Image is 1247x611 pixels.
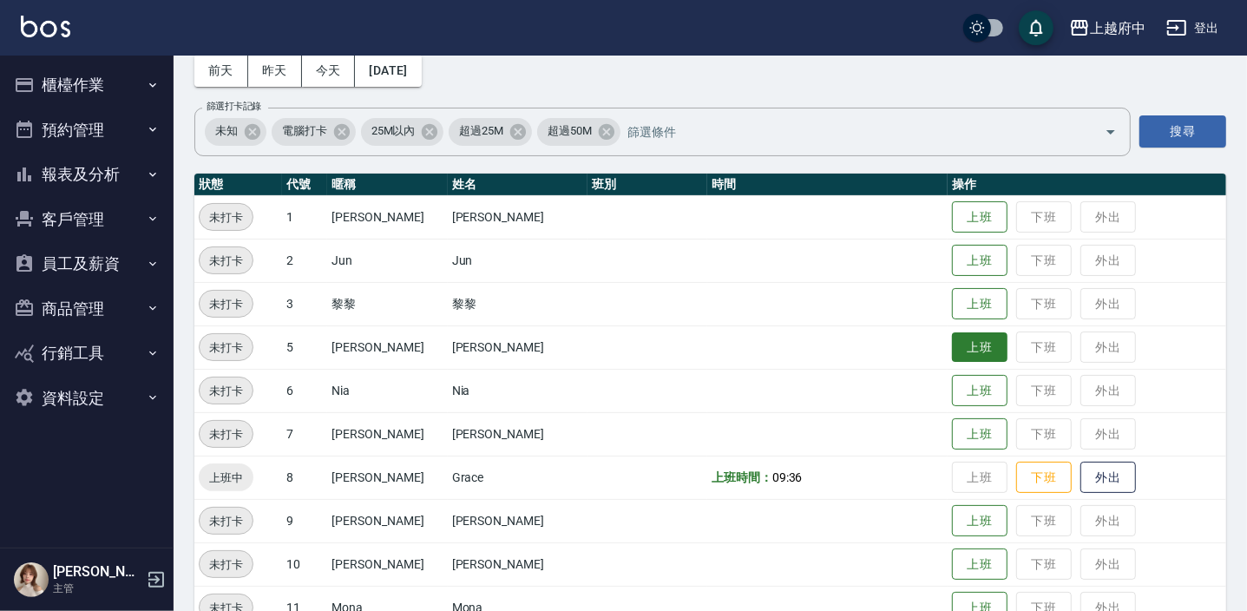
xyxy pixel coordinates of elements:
[361,122,426,140] span: 25M以內
[282,412,327,456] td: 7
[327,456,447,499] td: [PERSON_NAME]
[952,418,1007,450] button: 上班
[205,118,266,146] div: 未知
[327,282,447,325] td: 黎黎
[587,174,707,196] th: 班別
[282,542,327,586] td: 10
[200,425,253,443] span: 未打卡
[200,295,253,313] span: 未打卡
[1097,118,1125,146] button: Open
[952,375,1007,407] button: 上班
[948,174,1226,196] th: 操作
[448,195,587,239] td: [PERSON_NAME]
[361,118,444,146] div: 25M以內
[952,201,1007,233] button: 上班
[248,55,302,87] button: 昨天
[7,286,167,332] button: 商品管理
[448,542,587,586] td: [PERSON_NAME]
[327,542,447,586] td: [PERSON_NAME]
[272,122,338,140] span: 電腦打卡
[1080,462,1136,494] button: 外出
[200,252,253,270] span: 未打卡
[772,470,803,484] span: 09:36
[282,325,327,369] td: 5
[7,62,167,108] button: 櫃檯作業
[302,55,356,87] button: 今天
[327,369,447,412] td: Nia
[199,469,253,487] span: 上班中
[7,331,167,376] button: 行銷工具
[623,116,1074,147] input: 篩選條件
[952,288,1007,320] button: 上班
[282,499,327,542] td: 9
[194,174,282,196] th: 狀態
[537,118,620,146] div: 超過50M
[448,282,587,325] td: 黎黎
[1139,115,1226,148] button: 搜尋
[448,412,587,456] td: [PERSON_NAME]
[282,174,327,196] th: 代號
[282,456,327,499] td: 8
[282,369,327,412] td: 6
[448,239,587,282] td: Jun
[7,241,167,286] button: 員工及薪資
[952,245,1007,277] button: 上班
[7,376,167,421] button: 資料設定
[449,118,532,146] div: 超過25M
[448,174,587,196] th: 姓名
[272,118,356,146] div: 電腦打卡
[200,338,253,357] span: 未打卡
[282,239,327,282] td: 2
[1016,462,1072,494] button: 下班
[1062,10,1152,46] button: 上越府中
[712,470,772,484] b: 上班時間：
[327,325,447,369] td: [PERSON_NAME]
[53,581,141,596] p: 主管
[327,174,447,196] th: 暱稱
[21,16,70,37] img: Logo
[327,195,447,239] td: [PERSON_NAME]
[200,208,253,227] span: 未打卡
[7,108,167,153] button: 預約管理
[7,197,167,242] button: 客戶管理
[1159,12,1226,44] button: 登出
[449,122,514,140] span: 超過25M
[327,499,447,542] td: [PERSON_NAME]
[1019,10,1053,45] button: save
[200,512,253,530] span: 未打卡
[448,456,587,499] td: Grace
[448,369,587,412] td: Nia
[952,505,1007,537] button: 上班
[327,239,447,282] td: Jun
[282,282,327,325] td: 3
[537,122,602,140] span: 超過50M
[200,555,253,574] span: 未打卡
[194,55,248,87] button: 前天
[282,195,327,239] td: 1
[14,562,49,597] img: Person
[355,55,421,87] button: [DATE]
[200,382,253,400] span: 未打卡
[952,549,1007,581] button: 上班
[1090,17,1145,39] div: 上越府中
[448,499,587,542] td: [PERSON_NAME]
[7,152,167,197] button: 報表及分析
[952,332,1007,363] button: 上班
[205,122,248,140] span: 未知
[207,100,261,113] label: 篩選打卡記錄
[707,174,948,196] th: 時間
[53,563,141,581] h5: [PERSON_NAME]
[327,412,447,456] td: [PERSON_NAME]
[448,325,587,369] td: [PERSON_NAME]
